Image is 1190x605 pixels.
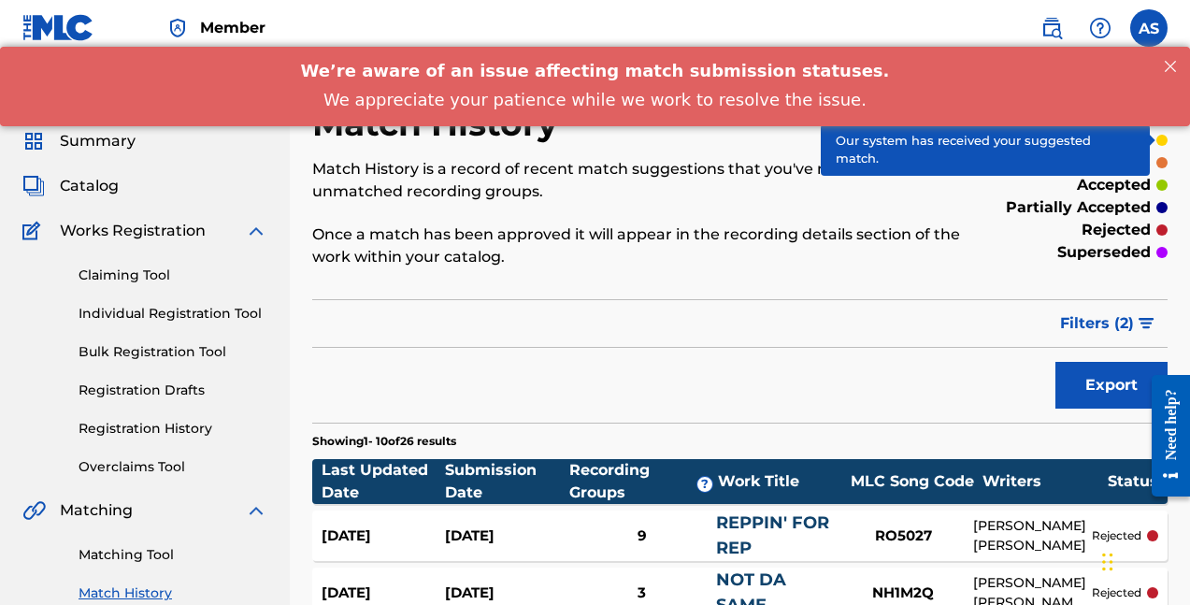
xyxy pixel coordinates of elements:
[1055,362,1168,409] button: Export
[312,158,971,203] p: Match History is a record of recent match suggestions that you've made for unmatched recording gr...
[842,470,982,493] div: MLC Song Code
[79,457,267,477] a: Overclaims Tool
[322,459,445,504] div: Last Updated Date
[1082,219,1151,241] p: rejected
[569,459,718,504] div: Recording Groups
[718,470,842,493] div: Work Title
[833,526,973,547] div: RO5027
[1049,300,1168,347] button: Filters (2)
[60,175,119,197] span: Catalog
[697,477,712,492] span: ?
[323,43,867,63] span: We appreciate your patience while we work to resolve the issue.
[1097,515,1190,605] iframe: Chat Widget
[1089,17,1111,39] img: help
[1139,318,1154,329] img: filter
[60,499,133,522] span: Matching
[445,583,568,604] div: [DATE]
[22,130,45,152] img: Summary
[22,130,136,152] a: SummarySummary
[1092,584,1141,601] p: rejected
[322,526,445,547] div: [DATE]
[973,516,1092,555] div: [PERSON_NAME] [PERSON_NAME]
[1092,527,1141,544] p: rejected
[200,17,265,38] span: Member
[1040,17,1063,39] img: search
[60,220,206,242] span: Works Registration
[79,419,267,439] a: Registration History
[568,583,716,604] div: 3
[833,583,973,604] div: NH1M2Q
[22,220,47,242] img: Works Registration
[245,499,267,522] img: expand
[312,223,971,268] p: Once a match has been approved it will appear in the recording details section of the work within...
[79,381,267,400] a: Registration Drafts
[1006,196,1151,219] p: partially accepted
[1102,534,1113,590] div: Drag
[1077,174,1151,196] p: accepted
[1138,355,1190,515] iframe: Resource Center
[1108,470,1158,493] div: Status
[79,583,267,603] a: Match History
[445,526,568,547] div: [DATE]
[1068,129,1151,151] p: submitted
[22,499,46,522] img: Matching
[322,583,445,604] div: [DATE]
[1082,9,1119,47] div: Help
[1033,9,1070,47] a: Public Search
[79,545,267,565] a: Matching Tool
[22,14,94,41] img: MLC Logo
[79,266,267,285] a: Claiming Tool
[166,17,189,39] img: Top Rightsholder
[1130,9,1168,47] div: User Menu
[79,342,267,362] a: Bulk Registration Tool
[22,175,119,197] a: CatalogCatalog
[22,175,45,197] img: Catalog
[982,470,1108,493] div: Writers
[245,220,267,242] img: expand
[301,14,890,34] span: We’re aware of an issue affecting match submission statuses.
[60,130,136,152] span: Summary
[568,526,716,547] div: 9
[445,459,568,504] div: Submission Date
[79,304,267,324] a: Individual Registration Tool
[1060,312,1134,335] span: Filters ( 2 )
[1061,151,1151,174] p: in progress
[1057,241,1151,264] p: superseded
[312,433,456,450] p: Showing 1 - 10 of 26 results
[716,512,829,558] a: REPPIN' FOR REP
